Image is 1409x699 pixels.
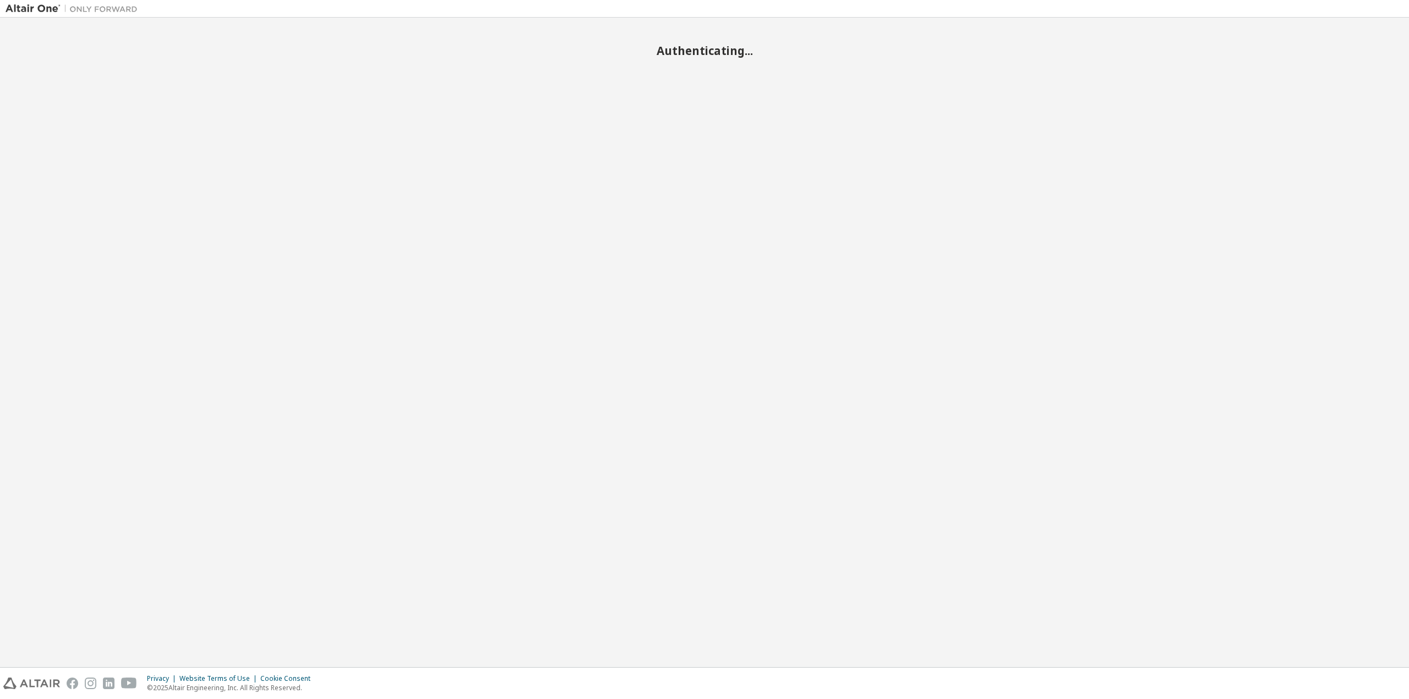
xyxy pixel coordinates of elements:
img: facebook.svg [67,678,78,689]
img: Altair One [6,3,143,14]
img: altair_logo.svg [3,678,60,689]
div: Website Terms of Use [179,674,260,683]
p: © 2025 Altair Engineering, Inc. All Rights Reserved. [147,683,317,692]
h2: Authenticating... [6,43,1403,58]
div: Privacy [147,674,179,683]
div: Cookie Consent [260,674,317,683]
img: youtube.svg [121,678,137,689]
img: linkedin.svg [103,678,114,689]
img: instagram.svg [85,678,96,689]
